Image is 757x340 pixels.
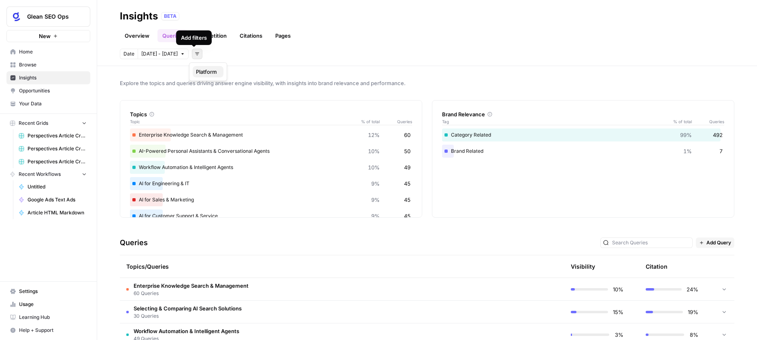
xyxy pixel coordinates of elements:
span: 7 [719,147,723,155]
a: Learning Hub [6,311,90,324]
button: Help + Support [6,324,90,337]
span: Untitled [28,183,87,190]
span: Add Query [706,239,731,246]
a: Perspectives Article Creation (Search) [15,142,90,155]
div: Brand Relevance [442,110,724,118]
span: 3% [614,331,623,339]
span: Topic [130,118,355,125]
span: Insights [19,74,87,81]
span: Tag [442,118,668,125]
span: Workflow Automation & Intelligent Agents [134,327,239,335]
div: Topics [130,110,412,118]
a: Untitled [15,180,90,193]
span: % of total [668,118,692,125]
span: 12% [368,131,380,139]
div: Topics/Queries [126,255,481,278]
a: Overview [120,29,154,42]
span: Date [123,50,134,58]
span: [DATE] - [DATE] [141,50,178,58]
div: AI for Customer Support & Service [130,210,412,222]
span: 8% [689,331,698,339]
span: 99% [680,131,692,139]
span: Queries [692,118,724,125]
span: % of total [355,118,380,125]
span: Learning Hub [19,314,87,321]
div: Enterprise Knowledge Search & Management [130,128,412,141]
span: Perspectives Article Creation (Agents) [28,132,87,139]
span: 9% [371,212,380,220]
span: 45 [404,196,410,204]
span: Usage [19,301,87,308]
button: New [6,30,90,42]
a: Insights [6,71,90,84]
span: Browse [19,61,87,68]
button: Recent Grids [6,117,90,129]
span: Help + Support [19,327,87,334]
span: Your Data [19,100,87,107]
span: 24% [687,285,698,293]
span: Enterprise Knowledge Search & Management [134,282,249,290]
a: Settings [6,285,90,298]
a: Browse [6,58,90,71]
a: Article HTML Markdown [15,206,90,219]
a: Google Ads Text Ads [15,193,90,206]
span: 9% [371,196,380,204]
span: Recent Workflows [19,171,61,178]
span: Perspectives Article Creation (Search) [28,145,87,152]
span: Queries [380,118,412,125]
span: Glean SEO Ops [27,13,76,21]
a: Usage [6,298,90,311]
button: Workspace: Glean SEO Ops [6,6,90,27]
span: 30 Queries [134,312,242,320]
span: 10% [368,147,380,155]
div: AI for Sales & Marketing [130,193,412,206]
span: Settings [19,288,87,295]
div: Citation [646,255,668,278]
span: Perspectives Article Creation (Assistant) [28,158,87,165]
a: Home [6,45,90,58]
span: 1% [683,147,692,155]
span: 10% [368,163,380,171]
span: 10% [613,285,623,293]
button: Recent Workflows [6,168,90,180]
a: Your Data [6,97,90,110]
div: Add filters [181,34,207,42]
div: Category Related [442,128,724,141]
span: 60 Queries [134,290,249,297]
a: Citations [235,29,267,42]
span: Recent Grids [19,120,48,127]
div: AI for Engineering & IT [130,177,412,190]
img: Glean SEO Ops Logo [9,9,24,24]
div: AI-Powered Personal Assistants & Conversational Agents [130,145,412,158]
h3: Queries [120,237,148,248]
a: Competition [190,29,232,42]
div: Insights [120,10,158,23]
span: 49 [404,163,410,171]
div: BETA [161,12,179,20]
span: 50 [404,147,410,155]
span: 15% [613,308,623,316]
span: 492 [713,131,723,139]
div: Brand Related [442,145,724,158]
button: [DATE] - [DATE] [138,49,189,59]
span: 9% [371,180,380,188]
span: Home [19,48,87,56]
a: Perspectives Article Creation (Assistant) [15,155,90,168]
input: Search Queries [612,239,690,247]
span: New [39,32,51,40]
a: Pages [270,29,296,42]
a: Queries [157,29,187,42]
span: Opportunities [19,87,87,94]
span: Article HTML Markdown [28,209,87,216]
span: 60 [404,131,410,139]
div: Workflow Automation & Intelligent Agents [130,161,412,174]
span: 19% [688,308,698,316]
span: Google Ads Text Ads [28,196,87,203]
a: Perspectives Article Creation (Agents) [15,129,90,142]
div: Visibility [571,263,595,271]
span: Explore the topics and queries driving answer engine visibility, with insights into brand relevan... [120,79,734,87]
a: Opportunities [6,84,90,97]
span: 45 [404,180,410,188]
span: Selecting & Comparing AI Search Solutions [134,304,242,312]
span: 45 [404,212,410,220]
